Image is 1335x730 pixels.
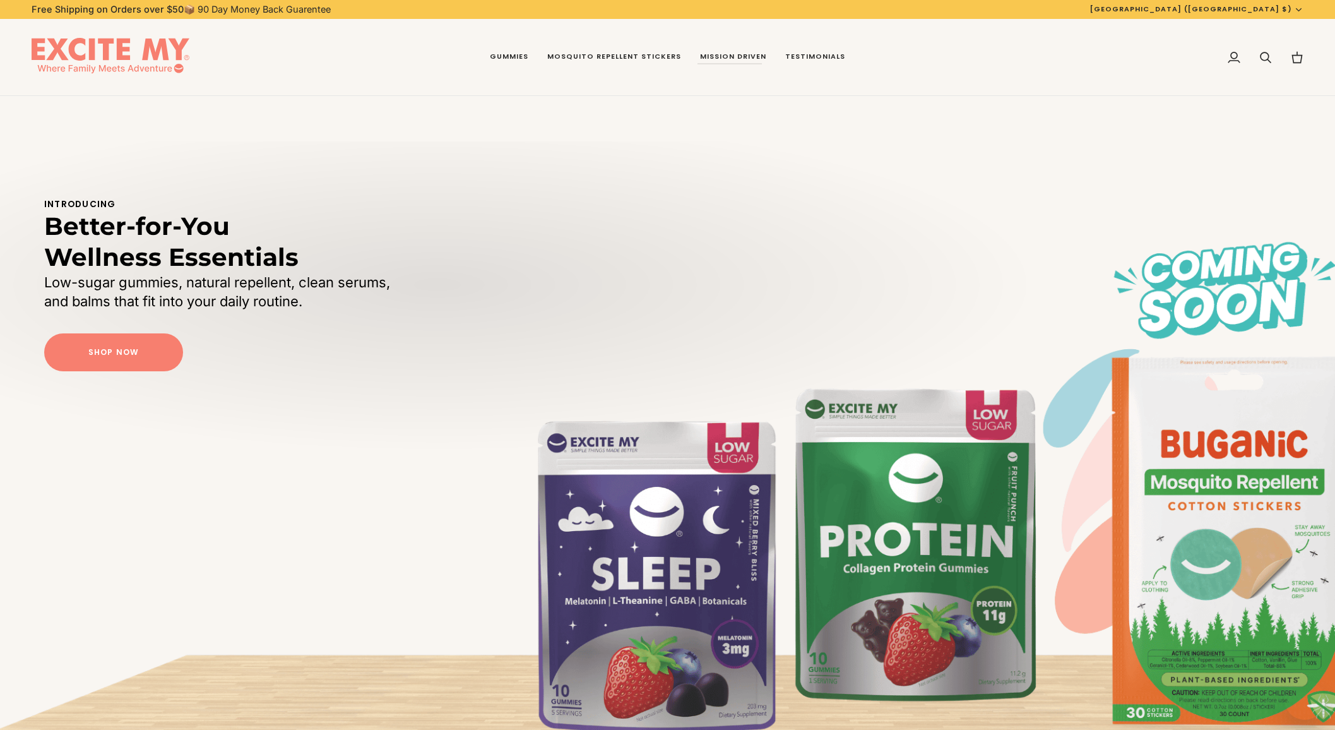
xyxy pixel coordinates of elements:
[1081,4,1313,15] button: [GEOGRAPHIC_DATA] ([GEOGRAPHIC_DATA] $)
[44,333,183,371] a: Shop Now
[32,38,189,77] img: EXCITE MY®
[691,19,776,96] a: Mission Driven
[700,52,766,62] span: Mission Driven
[538,19,691,96] a: Mosquito Repellent Stickers
[1285,679,1325,720] iframe: Button to launch messaging window
[776,19,855,96] a: Testimonials
[785,52,845,62] span: Testimonials
[490,52,528,62] span: Gummies
[32,3,331,16] p: 📦 90 Day Money Back Guarentee
[480,19,538,96] a: Gummies
[32,4,184,15] strong: Free Shipping on Orders over $50
[547,52,681,62] span: Mosquito Repellent Stickers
